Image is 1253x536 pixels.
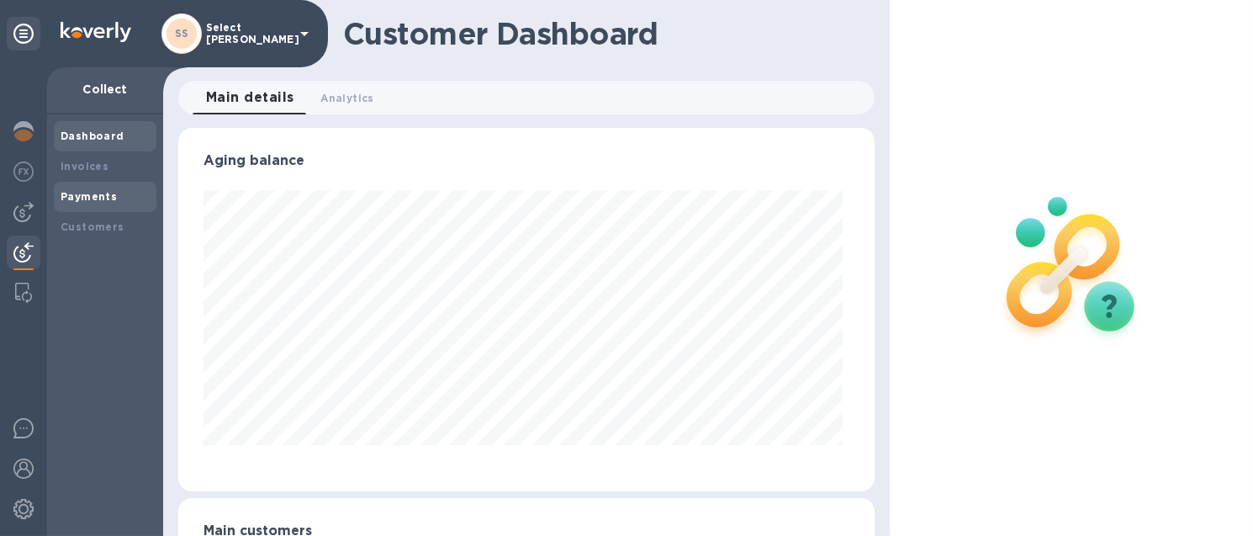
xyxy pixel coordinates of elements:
h1: Customer Dashboard [343,16,863,51]
p: Select [PERSON_NAME] [206,22,290,45]
h3: Aging balance [204,153,849,169]
b: SS [175,27,189,40]
b: Invoices [61,160,108,172]
p: Collect [61,81,150,98]
div: Unpin categories [7,17,40,50]
b: Customers [61,220,124,233]
span: Main details [206,86,294,109]
b: Payments [61,190,117,203]
span: Analytics [321,89,374,107]
img: Foreign exchange [13,162,34,182]
b: Dashboard [61,130,124,142]
img: Logo [61,22,131,42]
